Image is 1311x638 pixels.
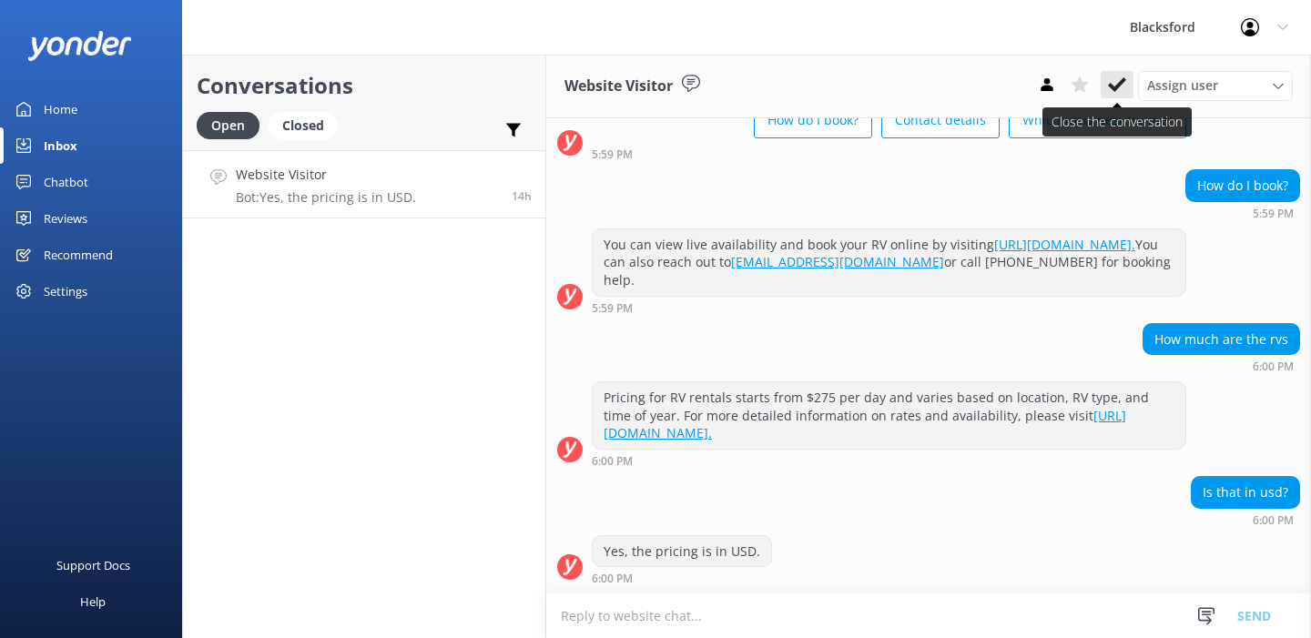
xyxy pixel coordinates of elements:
[592,147,1186,160] div: Sep 01 2025 05:59pm (UTC -06:00) America/Chihuahua
[236,189,416,206] p: Bot: Yes, the pricing is in USD.
[592,149,633,160] strong: 5:59 PM
[44,127,77,164] div: Inbox
[197,68,532,103] h2: Conversations
[27,31,132,61] img: yonder-white-logo.png
[56,547,130,583] div: Support Docs
[1185,207,1300,219] div: Sep 01 2025 05:59pm (UTC -06:00) America/Chihuahua
[604,407,1126,442] a: [URL][DOMAIN_NAME].
[731,253,944,270] a: [EMAIL_ADDRESS][DOMAIN_NAME]
[754,102,872,138] button: How do I book?
[197,115,269,135] a: Open
[1191,513,1300,526] div: Sep 01 2025 06:00pm (UTC -06:00) America/Chihuahua
[1192,477,1299,508] div: Is that in usd?
[592,573,633,584] strong: 6:00 PM
[80,583,106,620] div: Help
[269,115,347,135] a: Closed
[592,572,772,584] div: Sep 01 2025 06:00pm (UTC -06:00) America/Chihuahua
[44,200,87,237] div: Reviews
[881,102,1000,138] button: Contact details
[1147,76,1218,96] span: Assign user
[593,229,1185,296] div: You can view live availability and book your RV online by visiting You can also reach out to or c...
[44,91,77,127] div: Home
[1253,208,1294,219] strong: 5:59 PM
[1009,102,1186,138] button: Which RV is best for me?
[512,188,532,204] span: Sep 01 2025 06:00pm (UTC -06:00) America/Chihuahua
[44,273,87,309] div: Settings
[1186,170,1299,201] div: How do I book?
[593,382,1185,449] div: Pricing for RV rentals starts from $275 per day and varies based on location, RV type, and time o...
[1138,71,1293,100] div: Assign User
[44,237,113,273] div: Recommend
[44,164,88,200] div: Chatbot
[994,236,1135,253] a: [URL][DOMAIN_NAME].
[1253,361,1294,372] strong: 6:00 PM
[564,75,673,98] h3: Website Visitor
[236,165,416,185] h4: Website Visitor
[1143,324,1299,355] div: How much are the rvs
[592,454,1186,467] div: Sep 01 2025 06:00pm (UTC -06:00) America/Chihuahua
[1253,515,1294,526] strong: 6:00 PM
[269,112,338,139] div: Closed
[592,303,633,314] strong: 5:59 PM
[592,456,633,467] strong: 6:00 PM
[183,150,545,218] a: Website VisitorBot:Yes, the pricing is in USD.14h
[1143,360,1300,372] div: Sep 01 2025 06:00pm (UTC -06:00) America/Chihuahua
[197,112,259,139] div: Open
[593,536,771,567] div: Yes, the pricing is in USD.
[592,301,1186,314] div: Sep 01 2025 05:59pm (UTC -06:00) America/Chihuahua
